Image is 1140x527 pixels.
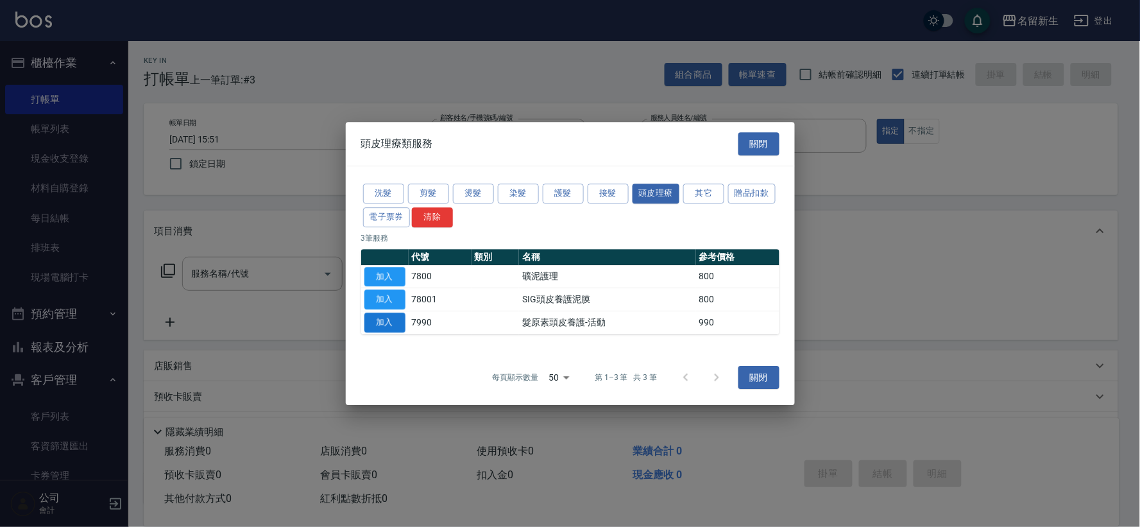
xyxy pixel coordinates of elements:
p: 第 1–3 筆 共 3 筆 [595,372,657,383]
button: 剪髮 [408,184,449,203]
button: 贈品扣款 [728,184,776,203]
th: 代號 [409,249,472,266]
button: 其它 [683,184,724,203]
p: 3 筆服務 [361,232,779,244]
th: 類別 [472,249,520,266]
button: 清除 [412,207,453,227]
td: 990 [696,311,779,334]
div: 50 [543,360,574,395]
p: 每頁顯示數量 [492,372,538,383]
td: 800 [696,288,779,311]
button: 加入 [364,290,405,310]
td: 7990 [409,311,472,334]
td: 髮原素頭皮養護-活動 [519,311,695,334]
button: 關閉 [738,132,779,156]
button: 染髮 [498,184,539,203]
td: SIG頭皮養護泥膜 [519,288,695,311]
td: 78001 [409,288,472,311]
button: 加入 [364,313,405,333]
td: 7800 [409,265,472,288]
button: 加入 [364,267,405,287]
th: 參考價格 [696,249,779,266]
td: 800 [696,265,779,288]
button: 關閉 [738,366,779,390]
button: 燙髮 [453,184,494,203]
span: 頭皮理療類服務 [361,137,433,150]
button: 頭皮理療 [633,184,680,203]
th: 名稱 [519,249,695,266]
button: 接髮 [588,184,629,203]
button: 洗髮 [363,184,404,203]
td: 礦泥護理 [519,265,695,288]
button: 護髮 [543,184,584,203]
button: 電子票券 [363,207,411,227]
